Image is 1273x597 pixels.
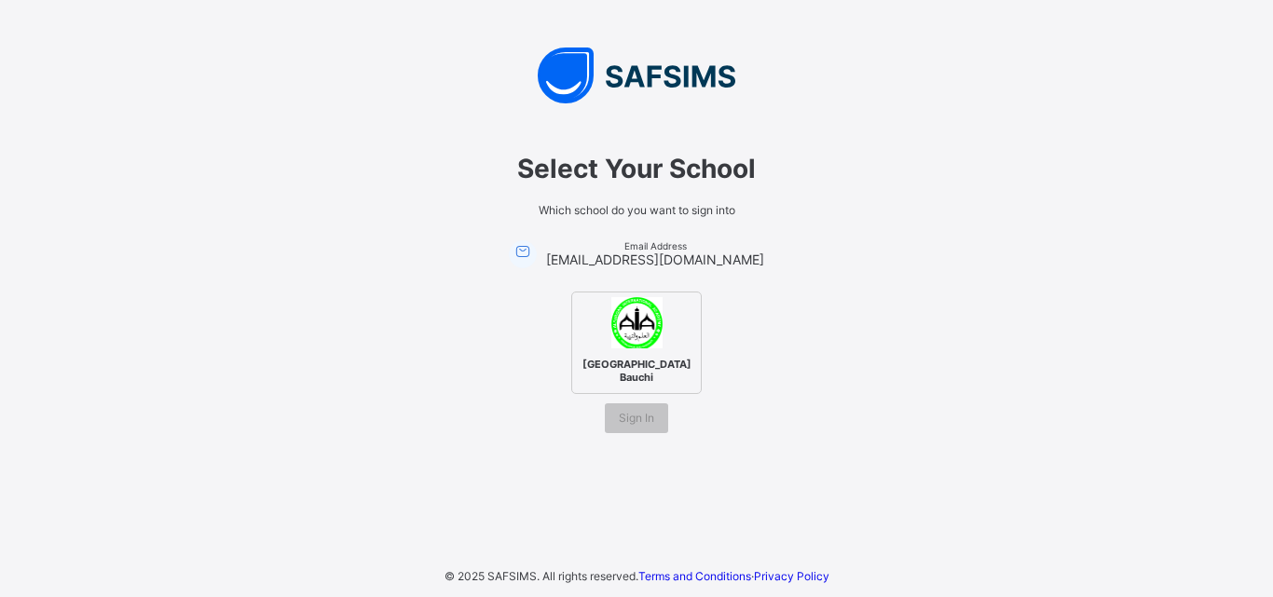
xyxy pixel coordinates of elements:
span: Which school do you want to sign into [376,203,897,217]
span: · [638,569,829,583]
span: © 2025 SAFSIMS. All rights reserved. [445,569,638,583]
span: [EMAIL_ADDRESS][DOMAIN_NAME] [546,251,764,267]
img: SAFSIMS Logo [357,47,916,103]
span: [GEOGRAPHIC_DATA] Bauchi [578,353,696,388]
span: Sign In [619,411,654,425]
span: Email Address [546,240,764,251]
a: Privacy Policy [754,569,829,583]
img: Alfurqan International Academy Bauchi [611,297,663,348]
span: Select Your School [376,153,897,184]
a: Terms and Conditions [638,569,751,583]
